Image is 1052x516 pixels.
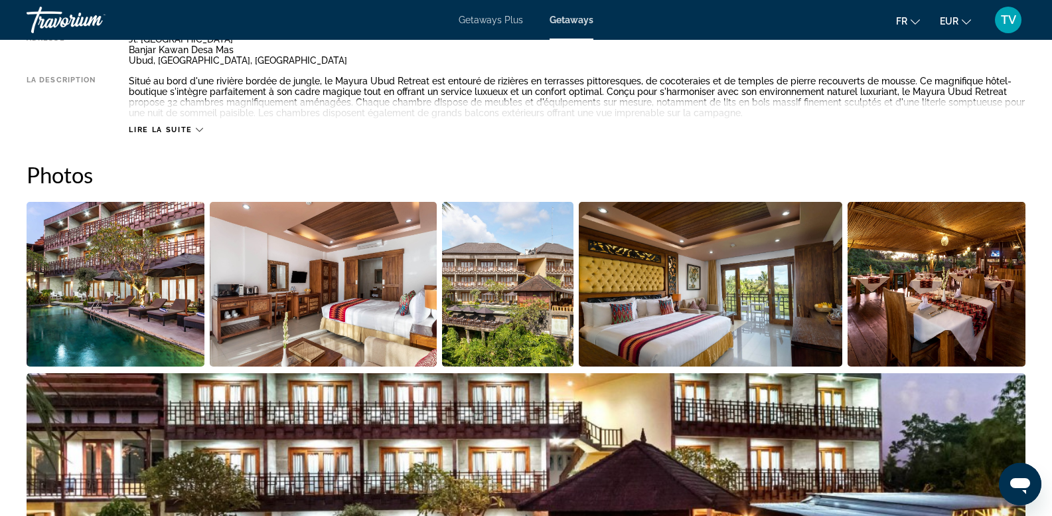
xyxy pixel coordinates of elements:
span: fr [896,16,907,27]
div: Adresse [27,34,96,66]
span: Lire la suite [129,126,192,134]
span: TV [1001,13,1016,27]
button: Open full-screen image slider [27,201,204,367]
button: Change currency [940,11,971,31]
button: User Menu [991,6,1025,34]
div: La description [27,76,96,118]
h2: Photos [27,161,1025,188]
button: Open full-screen image slider [579,201,843,367]
button: Lire la suite [129,125,202,135]
span: EUR [940,16,958,27]
div: Situé au bord d'une rivière bordée de jungle, le Mayura Ubud Retreat est entouré de rizières en t... [129,76,1025,118]
button: Open full-screen image slider [442,201,573,367]
button: Open full-screen image slider [210,201,437,367]
button: Open full-screen image slider [848,201,1025,367]
a: Getaways Plus [459,15,523,25]
a: Getaways [550,15,593,25]
iframe: Bouton de lancement de la fenêtre de messagerie [999,463,1041,505]
div: Jl. [GEOGRAPHIC_DATA] Banjar Kawan Desa Mas Ubud, [GEOGRAPHIC_DATA], [GEOGRAPHIC_DATA] [129,34,1025,66]
button: Change language [896,11,920,31]
a: Travorium [27,3,159,37]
